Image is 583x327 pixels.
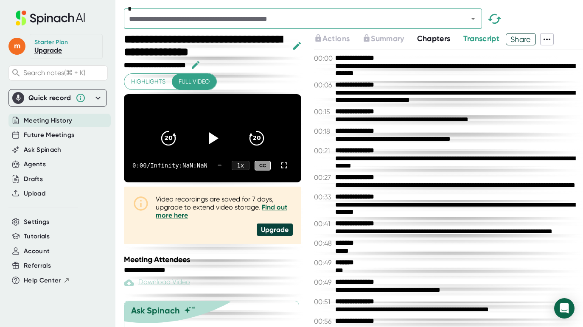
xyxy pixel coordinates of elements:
span: 00:51 [314,298,333,306]
a: Upgrade [34,46,62,54]
div: Video recordings are saved for 7 days, upgrade to extend video storage. [156,195,293,219]
button: Full video [172,74,216,89]
span: Search notes (⌘ + K) [23,69,85,77]
button: Ask Spinach [24,145,62,155]
span: 00:56 [314,317,333,325]
span: m [8,38,25,55]
div: Starter Plan [34,39,68,46]
span: 00:49 [314,259,333,267]
button: Account [24,246,50,256]
button: Summary [362,33,404,45]
div: 0:00 / Infinity:NaN:NaN [132,162,207,169]
span: Chapters [417,34,451,43]
span: Share [506,32,535,47]
div: Paid feature [124,278,190,288]
button: Agents [24,159,46,169]
button: Referrals [24,261,51,271]
button: Chapters [417,33,451,45]
span: Summary [371,34,404,43]
button: Meeting History [24,116,72,126]
button: Transcript [463,33,500,45]
span: 00:33 [314,193,333,201]
a: Find out more here [156,203,287,219]
span: Highlights [131,76,165,87]
button: Actions [314,33,350,45]
div: Quick record [28,94,71,102]
div: Meeting Attendees [124,255,303,264]
div: 1 x [232,161,249,170]
span: 00:18 [314,127,333,135]
div: Ask Spinach [131,305,180,316]
span: Actions [322,34,350,43]
span: 00:00 [314,54,333,62]
span: Transcript [463,34,500,43]
div: CC [255,161,271,170]
button: Tutorials [24,232,50,241]
span: 00:06 [314,81,333,89]
button: Future Meetings [24,130,74,140]
button: Drafts [24,174,43,184]
span: 00:15 [314,108,333,116]
span: 00:48 [314,239,333,247]
button: Help Center [24,276,70,285]
span: 00:49 [314,278,333,286]
span: 00:41 [314,220,333,228]
button: Share [506,33,536,45]
button: Highlights [124,74,172,89]
button: Settings [24,217,50,227]
div: Upgrade [257,224,293,236]
span: Full video [179,76,210,87]
span: 00:27 [314,173,333,182]
span: 00:21 [314,147,333,155]
span: Help Center [24,276,61,285]
div: Upgrade to access [362,33,417,45]
div: Quick record [12,89,103,106]
div: Open Intercom Messenger [554,298,575,319]
button: Open [467,13,479,25]
button: Upload [24,189,45,198]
